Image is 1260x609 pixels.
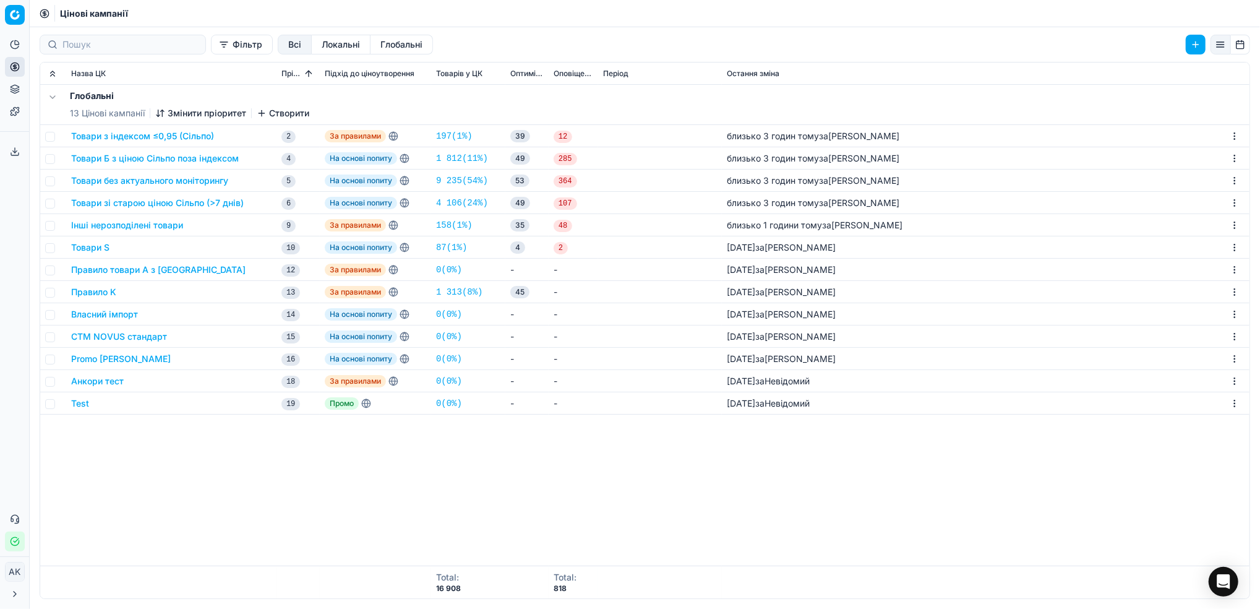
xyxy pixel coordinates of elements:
[549,326,598,348] td: -
[60,7,128,20] nav: breadcrumb
[71,69,106,79] span: Назва ЦК
[281,264,300,277] span: 12
[281,242,300,254] span: 10
[727,175,899,187] div: за [PERSON_NAME]
[325,175,397,187] span: На основі попиту
[603,69,628,79] span: Період
[554,571,576,584] div: Total :
[312,35,371,54] button: local
[549,370,598,392] td: -
[436,241,467,254] a: 87(1%)
[436,353,462,365] a: 0(0%)
[510,152,530,165] span: 49
[505,392,549,415] td: -
[436,264,462,276] a: 0(0%)
[436,584,461,594] div: 16 908
[727,375,810,387] div: за Невідомий
[727,197,899,209] div: за [PERSON_NAME]
[510,69,544,79] span: Оптимізаційні групи
[727,153,819,163] span: близько 3 годин тому
[70,107,145,119] span: 13 Цінові кампанії
[510,286,529,298] span: 45
[1209,567,1238,597] div: Open Intercom Messenger
[505,259,549,281] td: -
[554,69,593,79] span: Оповіщення
[549,259,598,281] td: -
[505,326,549,348] td: -
[549,303,598,326] td: -
[727,397,810,410] div: за Невідомий
[281,197,296,210] span: 6
[727,286,836,298] div: за [PERSON_NAME]
[325,375,386,387] span: За правилами
[554,153,577,165] span: 285
[71,375,124,387] button: Анкори тест
[325,308,397,321] span: На основі попиту
[554,584,576,594] div: 818
[278,35,312,54] button: all
[436,130,473,142] a: 197(1%)
[71,197,244,209] button: Товари зі старою ціною Сільпо (>7 днів)
[727,264,836,276] div: за [PERSON_NAME]
[510,219,529,231] span: 35
[6,563,24,581] span: AK
[727,398,755,408] span: [DATE]
[281,287,300,299] span: 13
[281,131,296,143] span: 2
[727,69,779,79] span: Остання зміна
[727,220,822,230] span: близько 1 години тому
[325,197,397,209] span: На основі попиту
[436,152,488,165] a: 1 812(11%)
[325,69,414,79] span: Підхід до ціноутворення
[554,175,577,188] span: 364
[554,220,572,232] span: 48
[436,286,483,298] a: 1 313(8%)
[325,219,386,231] span: За правилами
[505,348,549,370] td: -
[71,130,214,142] button: Товари з індексом ≤0,95 (Сільпо)
[71,330,167,343] button: СТМ NOVUS стандарт
[554,242,568,254] span: 2
[436,375,462,387] a: 0(0%)
[302,67,315,80] button: Sorted by Пріоритет ascending
[62,38,198,51] input: Пошук
[325,397,359,410] span: Промо
[45,66,60,81] button: Expand all
[727,152,899,165] div: за [PERSON_NAME]
[554,197,577,210] span: 107
[281,220,296,232] span: 9
[155,107,246,119] button: Змінити пріоритет
[510,197,530,209] span: 49
[281,175,296,188] span: 5
[71,397,89,410] button: Test
[281,376,300,388] span: 18
[71,286,116,298] button: Правило K
[554,131,572,143] span: 12
[549,392,598,415] td: -
[71,219,183,231] button: Інші нерозподілені товари
[436,330,462,343] a: 0(0%)
[727,331,755,342] span: [DATE]
[549,348,598,370] td: -
[211,35,273,54] button: Фільтр
[436,69,482,79] span: Товарів у ЦК
[727,330,836,343] div: за [PERSON_NAME]
[727,131,819,141] span: близько 3 годин тому
[436,308,462,321] a: 0(0%)
[325,152,397,165] span: На основі попиту
[510,130,530,142] span: 39
[505,370,549,392] td: -
[70,90,309,102] h5: Глобальні
[281,69,302,79] span: Пріоритет
[436,397,462,410] a: 0(0%)
[505,303,549,326] td: -
[325,264,386,276] span: За правилами
[71,152,239,165] button: Товари Б з ціною Сільпо поза індексом
[281,398,300,410] span: 19
[325,130,386,142] span: За правилами
[257,107,309,119] button: Створити
[727,242,755,253] span: [DATE]
[71,353,171,365] button: Promo [PERSON_NAME]
[281,353,300,366] span: 16
[71,264,246,276] button: Правило товари А з [GEOGRAPHIC_DATA]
